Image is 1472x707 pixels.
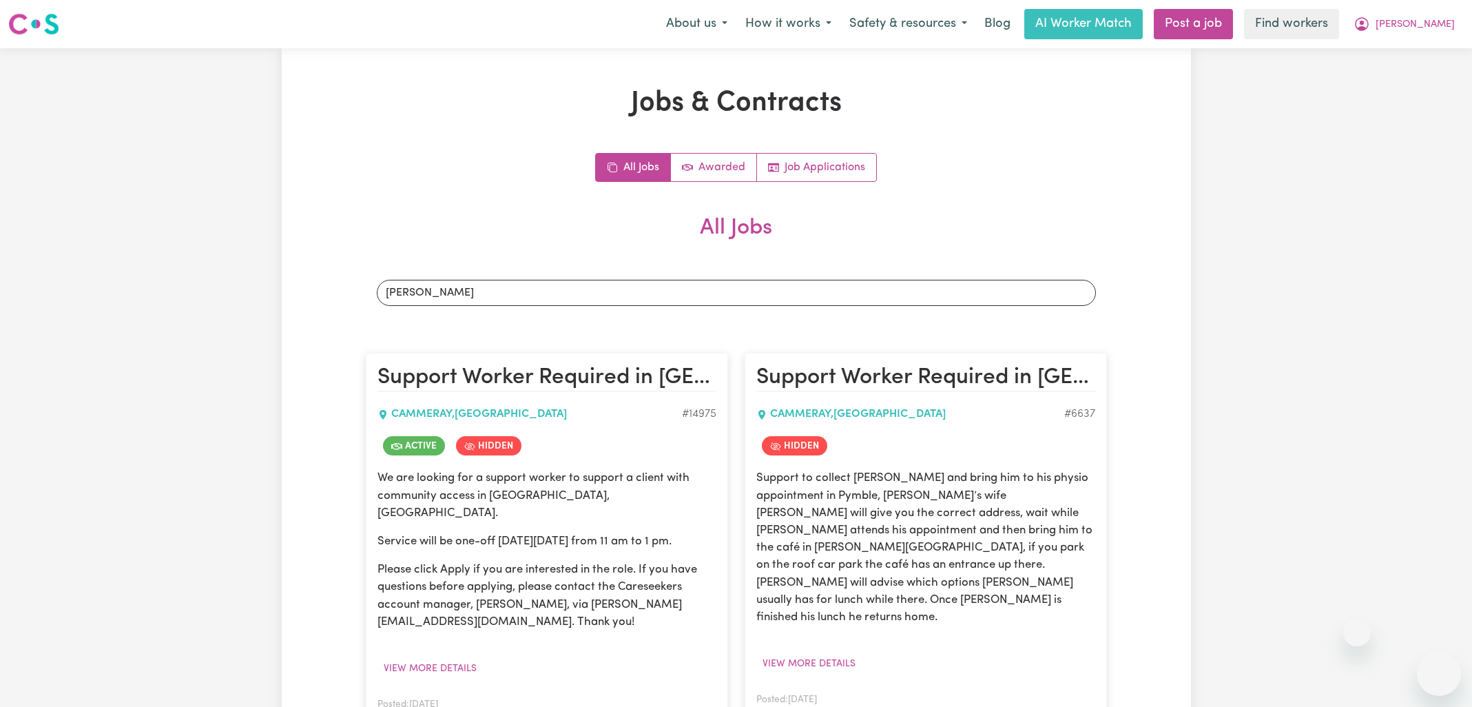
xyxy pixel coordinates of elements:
[377,562,716,631] p: Please click Apply if you are interested in the role. If you have questions before applying, plea...
[366,87,1107,120] h1: Jobs & Contracts
[1345,10,1464,39] button: My Account
[383,437,445,456] span: Job is active
[596,154,671,181] a: All jobs
[1154,9,1233,39] a: Post a job
[1343,619,1371,646] iframe: Close message
[377,280,1096,306] input: 🔍 Filter jobs by title, description or care worker name
[756,365,1095,392] h2: Support Worker Required in Cammeray, NSW
[840,10,976,39] button: Safety & resources
[736,10,840,39] button: How it works
[456,437,521,456] span: Job is hidden
[762,437,827,456] span: Job is hidden
[756,653,862,675] button: View more details
[366,215,1107,263] h2: All Jobs
[1417,652,1461,696] iframe: Button to launch messaging window
[8,8,59,40] a: Careseekers logo
[377,365,716,392] h2: Support Worker Required in Cammeray, NSW
[757,154,876,181] a: Job applications
[756,695,817,704] span: Posted: [DATE]
[682,407,716,423] div: Job ID #14975
[657,10,736,39] button: About us
[1244,9,1339,39] a: Find workers
[1024,9,1143,39] a: AI Worker Match
[1064,407,1095,423] div: Job ID #6637
[377,407,682,423] div: CAMMERAY , [GEOGRAPHIC_DATA]
[377,470,716,522] p: We are looking for a support worker to support a client with community access in [GEOGRAPHIC_DATA...
[1376,17,1455,32] span: [PERSON_NAME]
[756,470,1095,626] p: Support to collect [PERSON_NAME] and bring him to his physio appointment in Pymble, [PERSON_NAME]...
[756,407,1064,423] div: CAMMERAY , [GEOGRAPHIC_DATA]
[8,12,59,37] img: Careseekers logo
[377,658,483,679] button: View more details
[976,9,1019,39] a: Blog
[671,154,757,181] a: Active jobs
[377,533,716,550] p: Service will be one-off [DATE][DATE] from 11 am to 1 pm.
